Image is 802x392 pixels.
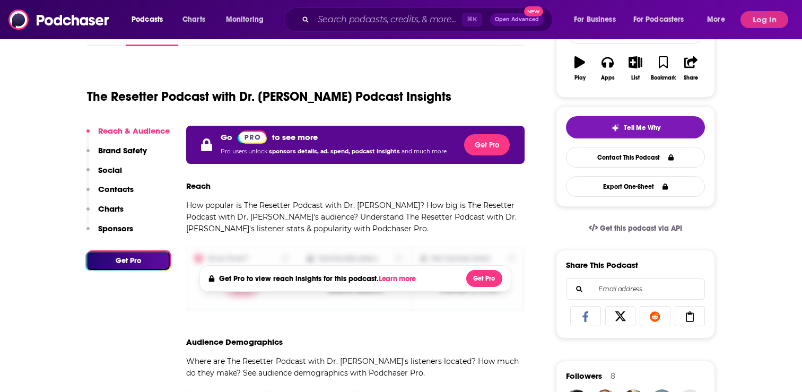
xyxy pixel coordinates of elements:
[611,371,615,381] div: 8
[566,278,705,300] div: Search followers
[651,75,676,81] div: Bookmark
[86,165,122,185] button: Social
[219,11,277,28] button: open menu
[490,13,544,26] button: Open AdvancedNew
[566,371,602,381] span: Followers
[86,223,133,243] button: Sponsors
[313,11,462,28] input: Search podcasts, credits, & more...
[495,17,539,22] span: Open Advanced
[238,130,267,144] a: Pro website
[707,12,725,27] span: More
[574,75,586,81] div: Play
[700,11,738,28] button: open menu
[566,147,705,168] a: Contact This Podcast
[98,126,170,136] p: Reach & Audience
[269,148,402,155] span: sponsors details, ad. spend, podcast insights
[640,306,670,326] a: Share on Reddit
[182,12,205,27] span: Charts
[86,251,170,270] button: Get Pro
[466,270,502,287] button: Get Pro
[132,12,163,27] span: Podcasts
[631,75,640,81] div: List
[186,355,525,379] p: Where are The Resetter Podcast with Dr. [PERSON_NAME]'s listeners located? How much do they make?...
[219,274,419,283] h4: Get Pro to view reach insights for this podcast.
[186,181,211,191] h3: Reach
[86,204,124,223] button: Charts
[626,11,700,28] button: open menu
[176,11,212,28] a: Charts
[566,49,594,88] button: Play
[649,49,677,88] button: Bookmark
[86,145,147,165] button: Brand Safety
[611,124,620,132] img: tell me why sparkle
[580,215,691,241] a: Get this podcast via API
[566,116,705,138] button: tell me why sparkleTell Me Why
[86,184,134,204] button: Contacts
[675,306,705,326] a: Copy Link
[98,165,122,175] p: Social
[601,75,615,81] div: Apps
[221,144,448,160] p: Pro users unlock and much more.
[566,11,629,28] button: open menu
[462,13,482,27] span: ⌘ K
[294,7,563,32] div: Search podcasts, credits, & more...
[86,126,170,145] button: Reach & Audience
[622,49,649,88] button: List
[8,10,110,30] img: Podchaser - Follow, Share and Rate Podcasts
[272,132,318,142] p: to see more
[566,260,638,270] h3: Share This Podcast
[98,204,124,214] p: Charts
[124,11,177,28] button: open menu
[238,130,267,144] img: Podchaser Pro
[524,6,543,16] span: New
[379,275,419,283] button: Learn more
[575,279,696,299] input: Email address...
[605,306,636,326] a: Share on X/Twitter
[87,89,451,104] h1: The Resetter Podcast with Dr. [PERSON_NAME] Podcast Insights
[633,12,684,27] span: For Podcasters
[186,199,525,234] p: How popular is The Resetter Podcast with Dr. [PERSON_NAME]? How big is The Resetter Podcast with ...
[574,12,616,27] span: For Business
[684,75,698,81] div: Share
[677,49,705,88] button: Share
[624,124,660,132] span: Tell Me Why
[740,11,788,28] button: Log In
[221,132,232,142] p: Go
[226,12,264,27] span: Monitoring
[98,145,147,155] p: Brand Safety
[600,224,682,233] span: Get this podcast via API
[186,337,283,347] h3: Audience Demographics
[98,184,134,194] p: Contacts
[594,49,621,88] button: Apps
[570,306,601,326] a: Share on Facebook
[464,134,510,155] button: Get Pro
[98,223,133,233] p: Sponsors
[566,176,705,197] button: Export One-Sheet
